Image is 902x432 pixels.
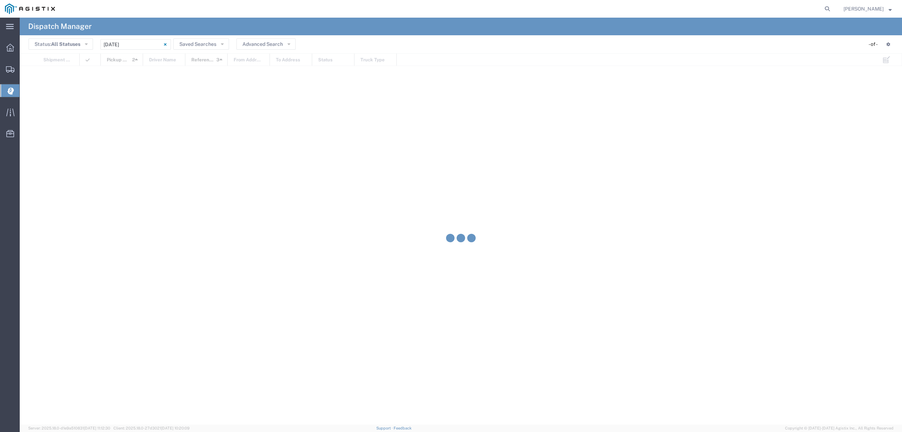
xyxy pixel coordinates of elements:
[28,18,92,35] h4: Dispatch Manager
[5,4,55,14] img: logo
[161,426,190,430] span: [DATE] 10:20:09
[785,425,894,431] span: Copyright © [DATE]-[DATE] Agistix Inc., All Rights Reserved
[843,5,892,13] button: [PERSON_NAME]
[113,426,190,430] span: Client: 2025.18.0-27d3021
[869,41,881,48] div: - of -
[29,38,93,50] button: Status:All Statuses
[28,426,110,430] span: Server: 2025.18.0-d1e9a510831
[84,426,110,430] span: [DATE] 11:12:30
[844,5,884,13] span: Lorretta Ayala
[51,41,80,47] span: All Statuses
[236,38,296,50] button: Advanced Search
[173,38,229,50] button: Saved Searches
[376,426,394,430] a: Support
[394,426,412,430] a: Feedback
